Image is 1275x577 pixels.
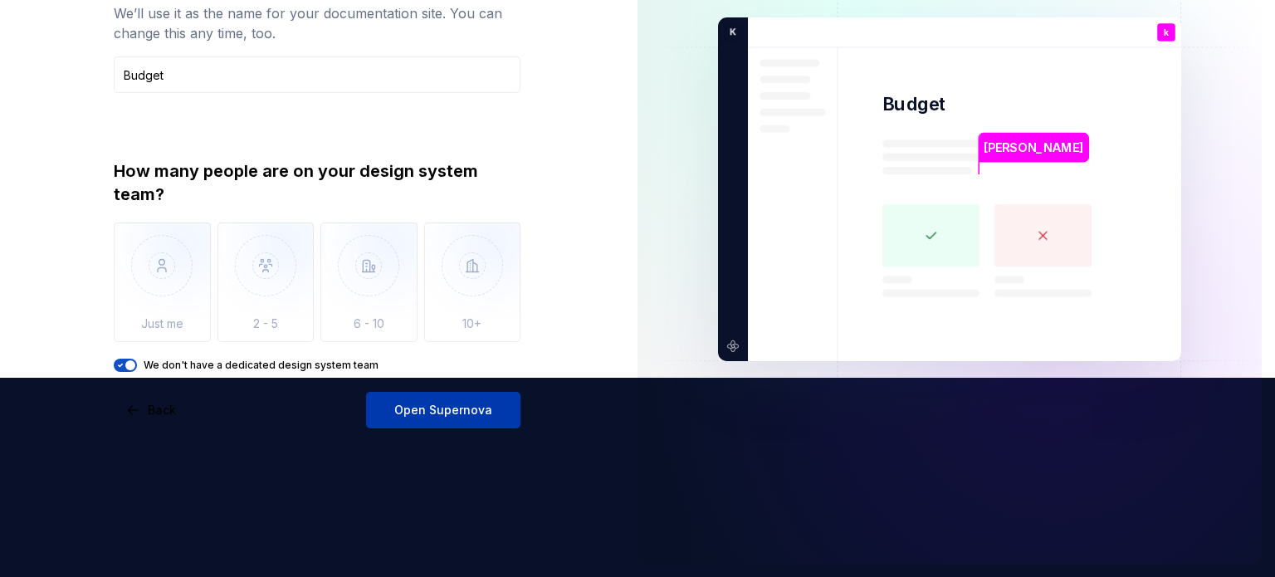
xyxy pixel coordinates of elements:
[114,56,520,93] input: Design system name
[114,3,520,43] div: We’ll use it as the name for your documentation site. You can change this any time, too.
[144,359,379,372] label: We don't have a dedicated design system team
[394,402,492,418] span: Open Supernova
[984,139,1083,157] p: [PERSON_NAME]
[724,25,736,40] p: K
[1164,28,1169,37] p: k
[366,392,520,428] button: Open Supernova
[114,159,520,206] div: How many people are on your design system team?
[148,402,176,418] span: Back
[114,392,190,428] button: Back
[882,92,946,116] p: Budget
